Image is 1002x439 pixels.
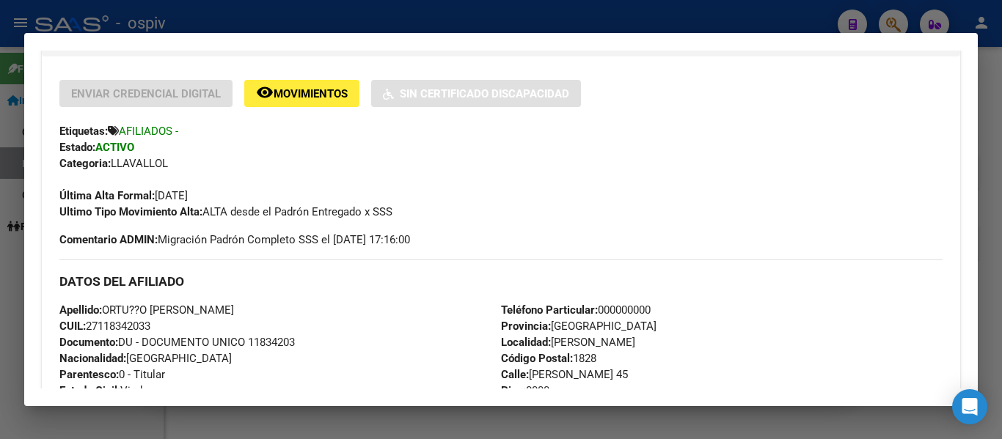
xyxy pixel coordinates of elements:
strong: ACTIVO [95,141,134,154]
strong: Apellido: [59,303,102,317]
span: Enviar Credencial Digital [71,87,221,100]
span: 0 - Titular [59,368,165,381]
strong: CUIL: [59,320,86,333]
span: ORTU??O [PERSON_NAME] [59,303,234,317]
span: 000000000 [501,303,651,317]
strong: Teléfono Particular: [501,303,598,317]
span: 1828 [501,352,596,365]
strong: Comentario ADMIN: [59,233,158,246]
strong: Última Alta Formal: [59,189,155,202]
strong: Estado Civil: [59,384,120,397]
span: [GEOGRAPHIC_DATA] [501,320,657,333]
span: Movimientos [274,87,348,100]
span: Viudo [59,384,149,397]
span: [PERSON_NAME] [501,336,635,349]
button: Enviar Credencial Digital [59,80,233,107]
span: [PERSON_NAME] 45 [501,368,628,381]
strong: Código Postal: [501,352,573,365]
span: 27118342033 [59,320,150,333]
strong: Estado: [59,141,95,154]
button: Sin Certificado Discapacidad [371,80,581,107]
strong: Localidad: [501,336,551,349]
strong: Parentesco: [59,368,119,381]
strong: Categoria: [59,157,111,170]
span: DU - DOCUMENTO UNICO 11834203 [59,336,295,349]
div: LLAVALLOL [59,155,943,171]
button: Movimientos [244,80,359,107]
span: Sin Certificado Discapacidad [400,87,569,100]
strong: Documento: [59,336,118,349]
strong: Calle: [501,368,529,381]
h3: DATOS DEL AFILIADO [59,273,943,289]
div: Open Intercom Messenger [952,389,987,424]
span: AFILIADOS - [119,125,178,138]
span: [GEOGRAPHIC_DATA] [59,352,232,365]
span: ALTA desde el Padrón Entregado x SSS [59,205,392,218]
strong: Piso: [501,384,526,397]
strong: Etiquetas: [59,125,108,138]
span: [DATE] [59,189,188,202]
span: Migración Padrón Completo SSS el [DATE] 17:16:00 [59,232,410,248]
strong: Provincia: [501,320,551,333]
strong: Nacionalidad: [59,352,126,365]
mat-icon: remove_red_eye [256,84,274,101]
strong: Ultimo Tipo Movimiento Alta: [59,205,202,218]
span: 0000 [501,384,549,397]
